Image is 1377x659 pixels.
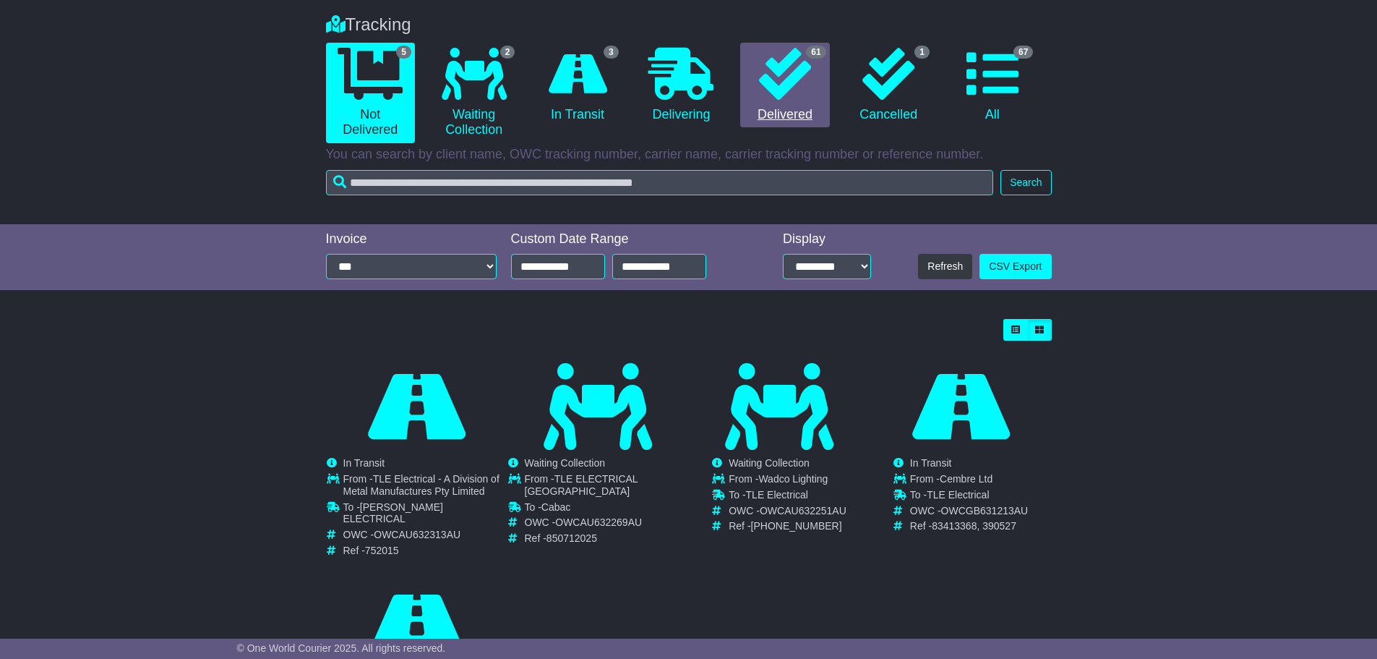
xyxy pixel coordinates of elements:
[637,43,726,128] a: Delivering
[546,532,597,544] span: 850712025
[910,520,1028,532] td: Ref -
[343,501,443,525] span: [PERSON_NAME] ELECTRICAL
[940,473,992,485] span: Cembre Ltd
[1000,170,1051,195] button: Search
[343,545,507,557] td: Ref -
[751,520,842,532] span: [PHONE_NUMBER]
[948,43,1037,128] a: 67 All
[758,473,828,485] span: Wadco Lighting
[746,489,808,501] span: TLE Electrical
[760,505,846,516] span: OWCAU632251AU
[525,473,638,497] span: TLE ELECTRICAL [GEOGRAPHIC_DATA]
[910,473,1028,489] td: From -
[533,43,622,128] a: 3 In Transit
[729,520,846,532] td: Ref -
[237,642,446,654] span: © One World Courier 2025. All rights reserved.
[326,231,497,247] div: Invoice
[511,231,743,247] div: Custom Date Range
[932,520,1016,532] span: 83413368, 390527
[914,46,930,59] span: 1
[429,43,518,143] a: 2 Waiting Collection
[541,501,570,513] span: Cabac
[979,254,1051,279] a: CSV Export
[343,473,499,497] span: TLE Electrical - A Division of Metal Manufactures Pty Limited
[941,505,1029,516] span: OWCGB631213AU
[740,43,829,128] a: 61 Delivered
[555,516,642,528] span: OWCAU632269AU
[910,489,1028,505] td: To -
[918,254,972,279] button: Refresh
[343,501,507,530] td: To -
[910,505,1028,521] td: OWC -
[806,46,825,59] span: 61
[729,457,810,469] span: Waiting Collection
[319,14,1059,35] div: Tracking
[326,147,1052,163] p: You can search by client name, OWC tracking number, carrier name, carrier tracking number or refe...
[525,473,688,501] td: From -
[1013,46,1033,59] span: 67
[844,43,933,128] a: 1 Cancelled
[343,457,385,469] span: In Transit
[343,473,507,501] td: From -
[343,529,507,545] td: OWC -
[365,545,399,556] span: 752015
[396,46,411,59] span: 5
[525,532,688,545] td: Ref -
[927,489,989,501] span: TLE Electrical
[729,473,846,489] td: From -
[326,43,415,143] a: 5 Not Delivered
[910,457,952,469] span: In Transit
[500,46,515,59] span: 2
[604,46,619,59] span: 3
[729,505,846,521] td: OWC -
[525,457,606,469] span: Waiting Collection
[374,529,460,540] span: OWCAU632313AU
[783,231,871,247] div: Display
[525,501,688,517] td: To -
[525,516,688,532] td: OWC -
[729,489,846,505] td: To -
